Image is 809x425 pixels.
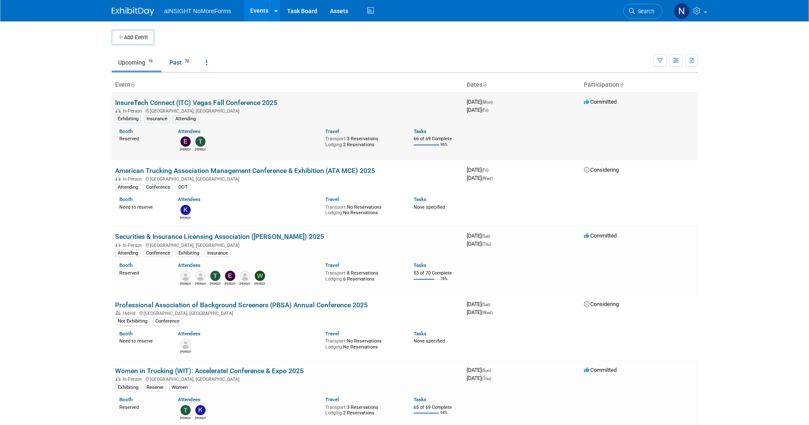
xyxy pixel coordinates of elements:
span: Lodging: [325,344,343,350]
span: [DATE] [467,232,493,239]
span: [DATE] [467,167,491,173]
span: [DATE] [467,375,491,381]
div: Not Exhibiting [115,317,150,325]
div: 3 Reservations 2 Reservations [325,134,401,147]
a: Travel [325,196,339,202]
span: [DATE] [467,367,493,373]
span: Search [635,8,654,14]
span: Lodging: [325,276,343,282]
a: Travel [325,128,339,134]
span: In-Person [123,108,144,114]
span: 19 [146,58,155,65]
img: In-Person Event [116,176,121,181]
span: [DATE] [467,175,493,181]
div: [GEOGRAPHIC_DATA], [GEOGRAPHIC_DATA] [115,241,460,248]
a: Travel [325,331,339,337]
div: [GEOGRAPHIC_DATA], [GEOGRAPHIC_DATA] [115,309,460,316]
div: Attending [115,249,141,257]
img: Nichole Brown [674,3,690,19]
div: Greg Kirsch [180,349,191,354]
th: Participation [581,78,698,92]
span: - [491,232,493,239]
span: Lodging: [325,142,343,147]
span: (Fri) [482,108,488,113]
img: Chrissy Basmagy [195,271,206,281]
span: [DATE] [467,107,488,113]
span: 70 [182,58,192,65]
div: Kate Silvas [195,415,206,420]
span: (Thu) [482,376,491,381]
a: Booth [119,128,132,134]
div: Exhibiting [115,115,141,123]
span: [DATE] [467,99,495,105]
div: [GEOGRAPHIC_DATA], [GEOGRAPHIC_DATA] [115,375,460,382]
span: - [492,367,493,373]
div: Exhibiting [115,384,141,391]
span: (Sat) [482,234,490,238]
a: Women in Trucking (WIT): Accelerate! Conference & Expo 2025 [115,367,304,375]
a: Search [623,4,662,19]
img: ExhibitDay [112,7,154,16]
div: Conference [153,317,182,325]
span: aINSIGHT NoMoreForms [164,8,231,14]
span: (Wed) [482,176,493,181]
div: Teresa Papanicolaou [210,281,220,286]
span: - [491,301,493,307]
a: Tasks [414,128,426,134]
div: Wilma Orozco [254,281,265,286]
span: Hybrid [123,311,138,316]
img: Teresa Papanicolaou [195,136,206,147]
div: Reserve [144,384,166,391]
span: Considering [584,301,619,307]
a: Attendees [178,397,200,402]
a: Tasks [414,262,426,268]
span: Transport: [325,405,347,410]
div: Need to reserve [119,203,166,210]
th: Event [112,78,463,92]
div: Attending [173,115,198,123]
td: 76% [440,277,448,288]
img: Hybrid Event [116,311,121,315]
img: Eric Guimond [225,271,235,281]
a: Tasks [414,397,426,402]
span: In-Person [123,377,144,382]
span: Transport: [325,270,347,276]
span: Committed [584,99,617,105]
img: Teresa Papanicolaou [210,271,220,281]
th: Dates [463,78,581,92]
span: In-Person [123,176,144,182]
div: Eric Guimond [225,281,235,286]
a: Securities & Insurance Licensing Association ([PERSON_NAME]) 2025 [115,232,324,241]
span: Transport: [325,204,347,210]
div: Reserved [119,269,166,276]
a: Attendees [178,128,200,134]
a: Tasks [414,196,426,202]
span: (Fri) [482,168,488,173]
a: Attendees [178,331,200,337]
img: Wilma Orozco [255,271,265,281]
a: Sort by Event Name [130,81,135,88]
a: American Trucking Association Management Conference & Exhibition (ATA MCE) 2025 [115,167,375,175]
div: Chrissy Basmagy [195,281,206,286]
img: In-Person Event [116,377,121,381]
span: - [490,167,491,173]
span: Transport: [325,338,347,344]
span: Lodging: [325,410,343,416]
div: Amanda Bellavance [180,281,191,286]
div: 53 of 70 Complete [414,270,460,276]
div: Kate Silvas [180,215,191,220]
a: Past70 [163,54,198,71]
span: None specified [414,204,445,210]
div: Reserved [119,403,166,411]
div: [GEOGRAPHIC_DATA], [GEOGRAPHIC_DATA] [115,175,460,182]
span: Committed [584,367,617,373]
div: Conference [144,249,173,257]
a: Booth [119,262,132,268]
span: [DATE] [467,241,491,247]
img: Kate Silvas [180,205,191,215]
div: Johnny Bitar [240,281,250,286]
span: (Mon) [482,100,493,105]
img: Greg Kirsch [180,339,191,349]
div: Insurance [205,249,231,257]
img: Teresa Papanicolaou [180,405,191,415]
